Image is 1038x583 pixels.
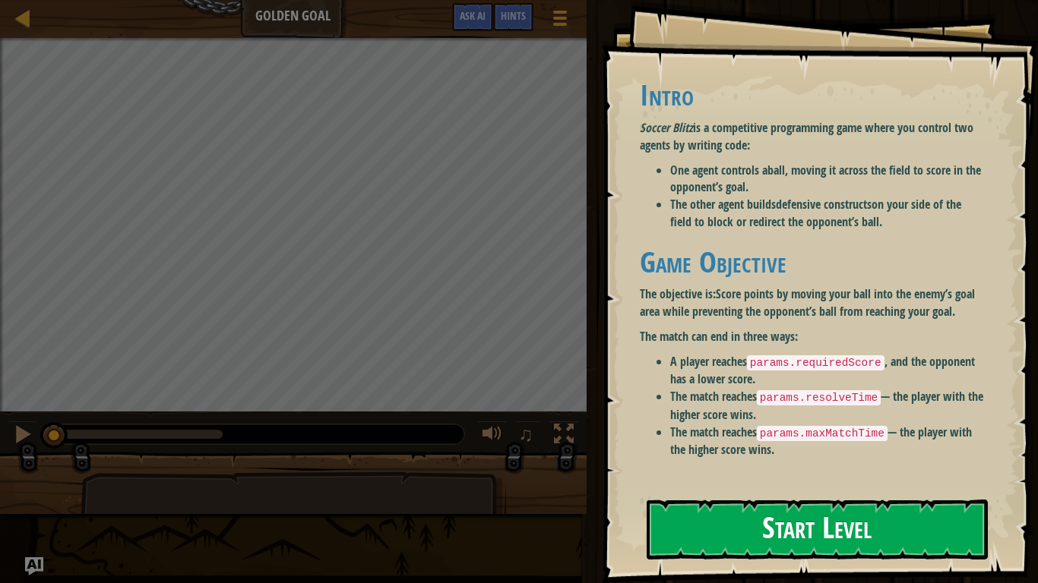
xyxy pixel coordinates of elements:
[640,285,985,320] p: The objective is:
[25,557,43,575] button: Ask AI
[640,119,985,154] p: is a competitive programming game where you control two agents by writing code:
[776,196,872,213] strong: defensive constructs
[640,119,693,136] em: Soccer Blitz
[452,3,493,31] button: Ask AI
[518,423,533,446] span: ♫
[647,499,988,559] button: Start Level
[767,162,785,178] strong: ball
[640,328,985,345] p: The match can end in three ways:
[747,355,885,370] code: params.requiredScore
[670,162,985,197] li: One agent controls a , moving it across the field to score in the opponent’s goal.
[640,246,985,278] h1: Game Objective
[501,8,526,23] span: Hints
[670,353,985,388] li: A player reaches , and the opponent has a lower score.
[670,388,985,423] li: The match reaches — the player with the higher score wins.
[477,421,508,452] button: Adjust volume
[640,79,985,111] h1: Intro
[670,196,985,231] li: The other agent builds on your side of the field to block or redirect the opponent’s ball.
[549,421,579,452] button: Toggle fullscreen
[541,3,579,39] button: Show game menu
[640,285,975,320] strong: Score points by moving your ball into the enemy’s goal area while preventing the opponent’s ball ...
[757,390,881,405] code: params.resolveTime
[460,8,486,23] span: Ask AI
[670,424,985,459] li: The match reaches — the player with the higher score wins.
[757,426,888,441] code: params.maxMatchTime
[8,421,38,452] button: Ctrl + P: Pause
[515,421,541,452] button: ♫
